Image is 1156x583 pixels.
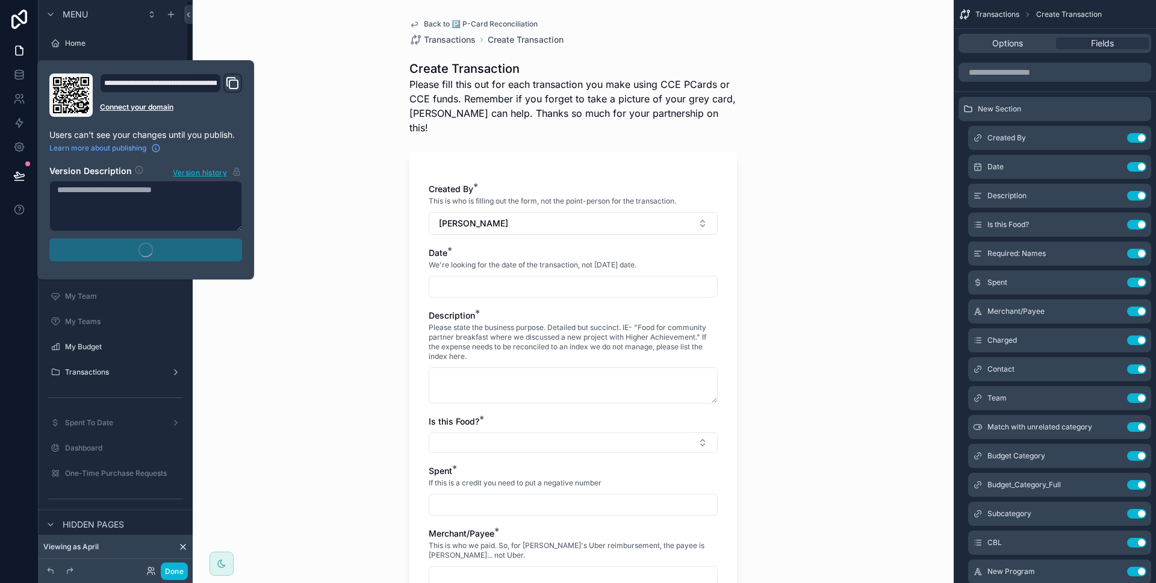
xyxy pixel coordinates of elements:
span: This is who is filling out the form, not the point-person for the transaction. [429,196,676,206]
span: New Section [978,104,1021,114]
span: Please state the business purpose. Detailed but succinct. IE- "Food for community partner breakfa... [429,323,718,361]
button: Done [161,563,188,580]
span: We're looking for the date of the transaction, not [DATE] date. [429,260,636,270]
span: Options [992,37,1023,49]
span: Create Transaction [1036,10,1102,19]
button: Select Button [429,432,718,453]
span: Created By [987,133,1026,143]
span: Budget Category [987,451,1045,461]
span: Created By [429,184,473,194]
a: My Team [46,287,185,306]
span: Transactions [424,34,476,46]
a: Dashboard [46,438,185,458]
a: One-Time Purchase Requests [46,464,185,483]
span: Hidden pages [63,519,124,531]
span: [PERSON_NAME] [439,217,508,229]
span: Fields [1091,37,1114,49]
label: Home [65,39,183,48]
span: Merchant/Payee [429,528,494,538]
span: Spent [987,278,1007,287]
a: Learn more about publishing [49,143,161,153]
span: Is this Food? [987,220,1029,229]
span: If this is a credit you need to put a negative number [429,478,601,488]
a: Spent To Date [46,413,185,432]
a: Transactions [46,363,185,382]
span: Spent [429,466,452,476]
label: Dashboard [65,443,183,453]
h2: Version Description [49,165,132,178]
p: Users can't see your changes until you publish. [49,129,242,141]
span: CBL [987,538,1002,547]
span: Back to 🅿 P-Card Reconciliation [424,19,538,29]
div: Domain and Custom Link [100,73,242,117]
span: Charged [987,335,1017,345]
span: Match with unrelated category [987,422,1092,432]
a: My Teams [46,312,185,331]
label: Transactions [65,367,166,377]
span: Required: Names [987,249,1046,258]
span: Description [429,310,475,320]
label: My Teams [65,317,183,326]
a: Users [46,59,185,78]
span: Contact [987,364,1015,374]
label: My Budget [65,342,183,352]
button: Select Button [429,212,718,235]
a: Transactions [409,34,476,46]
span: Menu [63,8,88,20]
span: Subcategory [987,509,1031,519]
span: Is this Food? [429,416,479,426]
button: Version history [172,165,242,178]
span: Learn more about publishing [49,143,146,153]
span: Viewing as April [43,542,99,552]
span: Please fill this out for each transaction you make using CCE PCards or CCE funds. Remember if you... [409,77,737,135]
a: Home [46,34,185,53]
span: Version history [173,166,227,178]
span: Date [987,162,1004,172]
a: Connect your domain [100,102,242,112]
label: One-Time Purchase Requests [65,469,183,478]
label: Spent To Date [65,418,166,428]
span: Description [987,191,1027,201]
label: My Team [65,291,183,301]
span: Date [429,248,447,258]
span: Budget_Category_Full [987,480,1061,490]
h1: Create Transaction [409,60,737,77]
a: My Budget [46,337,185,357]
span: Merchant/Payee [987,307,1045,316]
a: Create Transaction [488,34,564,46]
span: Team [987,393,1007,403]
a: Back to 🅿 P-Card Reconciliation [409,19,538,29]
span: This is who we paid. So, for [PERSON_NAME]'s Uber reimbursement, the payee is [PERSON_NAME]... no... [429,541,718,560]
span: Transactions [975,10,1019,19]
